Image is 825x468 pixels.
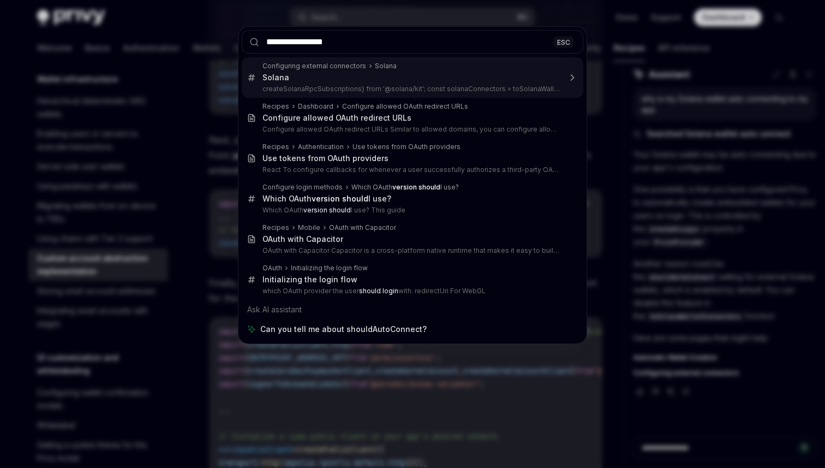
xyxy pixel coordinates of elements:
div: Configure login methods [262,183,343,192]
div: Configure allowed OAuth redirect URLs [342,102,468,111]
p: React To configure callbacks for whenever a user successfully authorizes a third-party OAuth account [262,165,560,174]
div: Use tokens from OAuth providers [262,153,388,163]
div: Which OAuth I use? [262,194,391,204]
div: Solana [375,62,397,70]
div: Ask AI assistant [242,300,583,319]
p: Configure allowed OAuth redirect URLs Similar to allowed domains, you can configure allowed OAuth re [262,125,560,134]
div: ESC [554,36,573,48]
div: Which OAuth I use? [351,183,459,192]
p: which OAuth provider the user with. redirectUri For WebGL [262,287,560,295]
b: should login [359,287,398,295]
div: Solana [262,73,289,82]
span: Can you tell me about shouldAutoConnect? [260,324,427,335]
b: version should [303,206,351,214]
p: OAuth with Capacitor Capacitor is a cross-platform native runtime that makes it easy to build modern [262,246,560,255]
div: Initializing the login flow [291,264,368,272]
div: OAuth with Capacitor [262,234,343,244]
div: Use tokens from OAuth providers [352,143,461,151]
b: version should [312,194,368,203]
div: OAuth with Capacitor [329,223,396,232]
p: createSolanaRpcSubscriptions} from '@solana/kit'; const solanaConnectors = toSolanaWalletConnectors [262,85,560,93]
div: OAuth [262,264,282,272]
div: Initializing the login flow [262,275,357,285]
b: version should [392,183,440,191]
div: Dashboard [298,102,333,111]
div: Recipes [262,102,289,111]
div: Recipes [262,143,289,151]
div: Mobile [298,223,320,232]
div: Authentication [298,143,344,151]
p: Which OAuth I use? This guide [262,206,560,215]
div: Configuring external connectors [262,62,366,70]
div: Recipes [262,223,289,232]
div: Configure allowed OAuth redirect URLs [262,113,411,123]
